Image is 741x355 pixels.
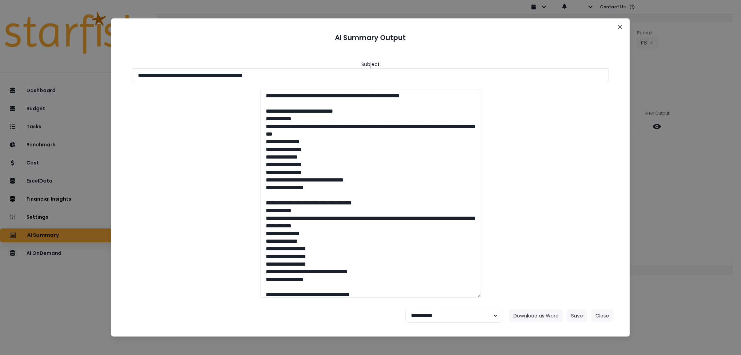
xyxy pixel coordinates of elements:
[361,61,380,68] header: Subject
[591,309,613,322] button: Close
[615,21,626,32] button: Close
[120,27,621,48] header: AI Summary Output
[509,309,563,322] button: Download as Word
[567,309,587,322] button: Save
